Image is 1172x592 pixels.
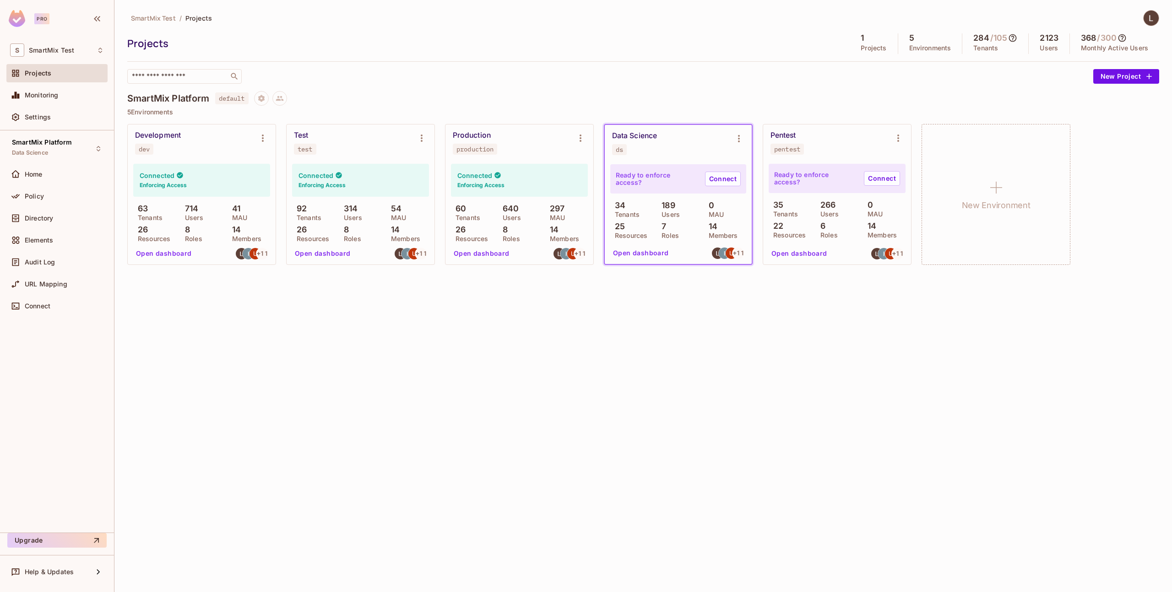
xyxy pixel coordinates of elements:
[498,204,519,213] p: 640
[816,210,839,218] p: Users
[131,14,176,22] span: SmartMix Test
[298,171,333,180] h4: Connected
[228,225,241,234] p: 14
[1081,44,1148,52] p: Monthly Active Users
[34,13,49,24] div: Pro
[498,214,521,221] p: Users
[133,214,163,221] p: Tenants
[769,200,783,210] p: 35
[228,235,261,242] p: Members
[127,108,1159,116] p: 5 Environments
[909,44,951,52] p: Environments
[889,129,907,147] button: Environment settings
[545,204,565,213] p: 297
[610,232,647,239] p: Resources
[769,221,783,231] p: 22
[228,214,247,221] p: MAU
[339,235,361,242] p: Roles
[553,248,565,259] img: lloyd.rowat@giatec.ca
[885,248,896,259] img: uthaya.natarajan@giatec.ca
[1097,33,1117,43] h5: / 300
[395,248,406,259] img: lloyd.rowat@giatec.ca
[412,129,431,147] button: Environment settings
[257,250,268,257] span: + 11
[657,232,679,239] p: Roles
[25,113,51,121] span: Settings
[179,14,182,22] li: /
[25,237,53,244] span: Elements
[291,246,354,261] button: Open dashboard
[1081,33,1096,43] h5: 368
[254,129,272,147] button: Environment settings
[25,280,67,288] span: URL Mapping
[560,248,572,259] img: ian.rintoul@giatec.ca
[292,225,307,234] p: 26
[1093,69,1159,84] button: New Project
[250,248,261,259] img: uthaya.natarajan@giatec.ca
[386,214,406,221] p: MAU
[236,248,247,259] img: lloyd.rowat@giatec.ca
[909,33,914,43] h5: 5
[133,225,148,234] p: 26
[610,222,625,231] p: 25
[863,200,873,210] p: 0
[704,211,724,218] p: MAU
[254,96,269,104] span: Project settings
[180,204,199,213] p: 714
[135,131,181,140] div: Development
[451,235,488,242] p: Resources
[292,235,329,242] p: Resources
[545,225,559,234] p: 14
[657,222,666,231] p: 7
[962,199,1031,212] h1: New Environment
[180,235,202,242] p: Roles
[180,214,203,221] p: Users
[704,232,738,239] p: Members
[571,129,590,147] button: Environment settings
[292,204,307,213] p: 92
[567,248,579,259] img: uthaya.natarajan@giatec.ca
[294,131,308,140] div: Test
[180,225,190,234] p: 8
[610,201,625,210] p: 34
[185,14,212,22] span: Projects
[575,250,586,257] span: + 11
[386,235,420,242] p: Members
[451,214,480,221] p: Tenants
[1144,11,1159,26] img: Lloyd Rowat
[864,171,900,186] a: Connect
[871,248,883,259] img: lloyd.rowat@giatec.ca
[612,131,657,140] div: Data Science
[457,171,492,180] h4: Connected
[25,193,44,200] span: Policy
[973,44,998,52] p: Tenants
[816,221,825,231] p: 6
[719,248,730,259] img: ian.rintoul@giatec.ca
[292,214,321,221] p: Tenants
[457,181,505,189] h6: Enforcing Access
[1040,44,1058,52] p: Users
[878,248,890,259] img: ian.rintoul@giatec.ca
[973,33,989,43] h5: 284
[298,145,313,153] div: test
[616,172,698,186] p: Ready to enforce access?
[990,33,1008,43] h5: / 105
[25,70,51,77] span: Projects
[730,129,748,148] button: Environment settings
[1040,33,1058,43] h5: 2123
[616,146,623,153] div: ds
[243,248,254,259] img: ian.rintoul@giatec.ca
[726,248,737,259] img: uthaya.natarajan@giatec.ca
[408,248,420,259] img: uthaya.natarajan@giatec.ca
[861,33,864,43] h5: 1
[298,181,346,189] h6: Enforcing Access
[386,204,402,213] p: 54
[228,204,240,213] p: 41
[774,145,800,153] div: pentest
[610,211,640,218] p: Tenants
[545,214,565,221] p: MAU
[768,246,831,261] button: Open dashboard
[9,10,25,27] img: SReyMgAAAABJRU5ErkJggg==
[657,201,675,210] p: 189
[25,258,55,266] span: Audit Log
